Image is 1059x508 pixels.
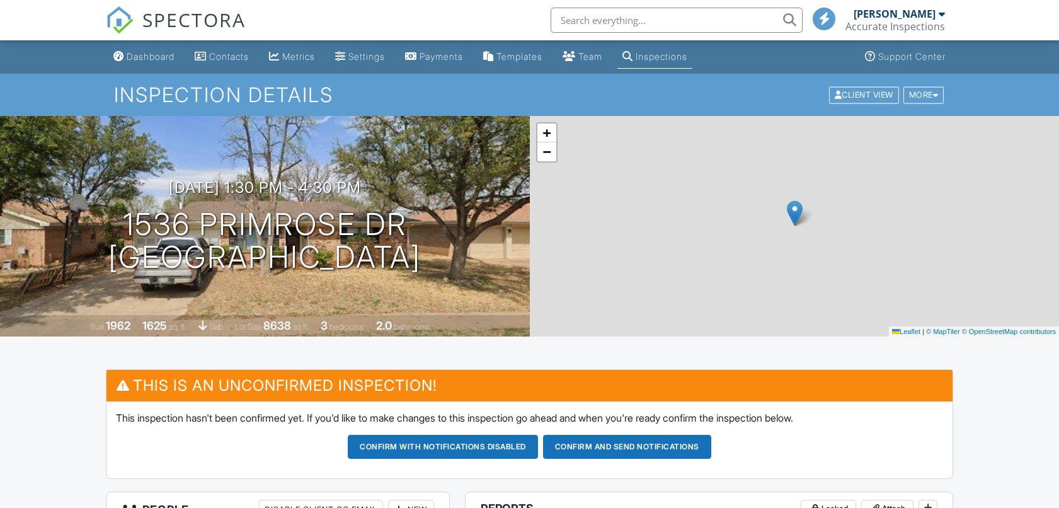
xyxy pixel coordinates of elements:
div: 3 [321,319,328,332]
a: Contacts [190,45,254,69]
h1: 1536 Primrose Dr [GEOGRAPHIC_DATA] [108,208,421,275]
span: Built [90,322,104,332]
p: This inspection hasn't been confirmed yet. If you'd like to make changes to this inspection go ah... [116,411,943,425]
a: Leaflet [892,328,920,335]
span: | [922,328,924,335]
a: Metrics [264,45,320,69]
span: − [542,144,551,159]
a: © OpenStreetMap contributors [962,328,1056,335]
h1: Inspection Details [114,84,945,106]
input: Search everything... [551,8,803,33]
span: sq.ft. [293,322,309,332]
div: Inspections [636,51,687,62]
img: Marker [787,200,803,226]
a: Support Center [860,45,951,69]
span: + [542,125,551,141]
div: Team [578,51,602,62]
a: Zoom out [537,142,556,161]
button: Confirm and send notifications [543,435,711,459]
div: Support Center [878,51,946,62]
a: SPECTORA [106,17,246,43]
a: Inspections [617,45,692,69]
div: Templates [496,51,542,62]
span: bedrooms [329,322,364,332]
a: Team [558,45,607,69]
a: Zoom in [537,124,556,142]
div: Dashboard [127,51,175,62]
span: sq. ft. [169,322,186,332]
div: Client View [829,86,899,103]
a: Settings [330,45,390,69]
div: Metrics [282,51,315,62]
div: 8638 [263,319,291,332]
img: The Best Home Inspection Software - Spectora [106,6,134,34]
div: 1962 [106,319,130,332]
a: Payments [400,45,468,69]
span: Lot Size [235,322,261,332]
button: Confirm with notifications disabled [348,435,538,459]
span: SPECTORA [142,6,246,33]
div: 1625 [142,319,167,332]
div: Contacts [209,51,249,62]
div: Settings [348,51,385,62]
a: © MapTiler [926,328,960,335]
div: Payments [420,51,463,62]
a: Client View [828,89,902,99]
div: [PERSON_NAME] [854,8,936,20]
span: bathrooms [394,322,430,332]
div: Accurate Inspections [845,20,945,33]
h3: [DATE] 1:30 pm - 4:30 pm [169,179,361,196]
div: More [903,86,944,103]
h3: This is an Unconfirmed Inspection! [106,370,953,401]
span: slab [209,322,223,332]
a: Dashboard [108,45,180,69]
div: 2.0 [376,319,392,332]
a: Templates [478,45,547,69]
